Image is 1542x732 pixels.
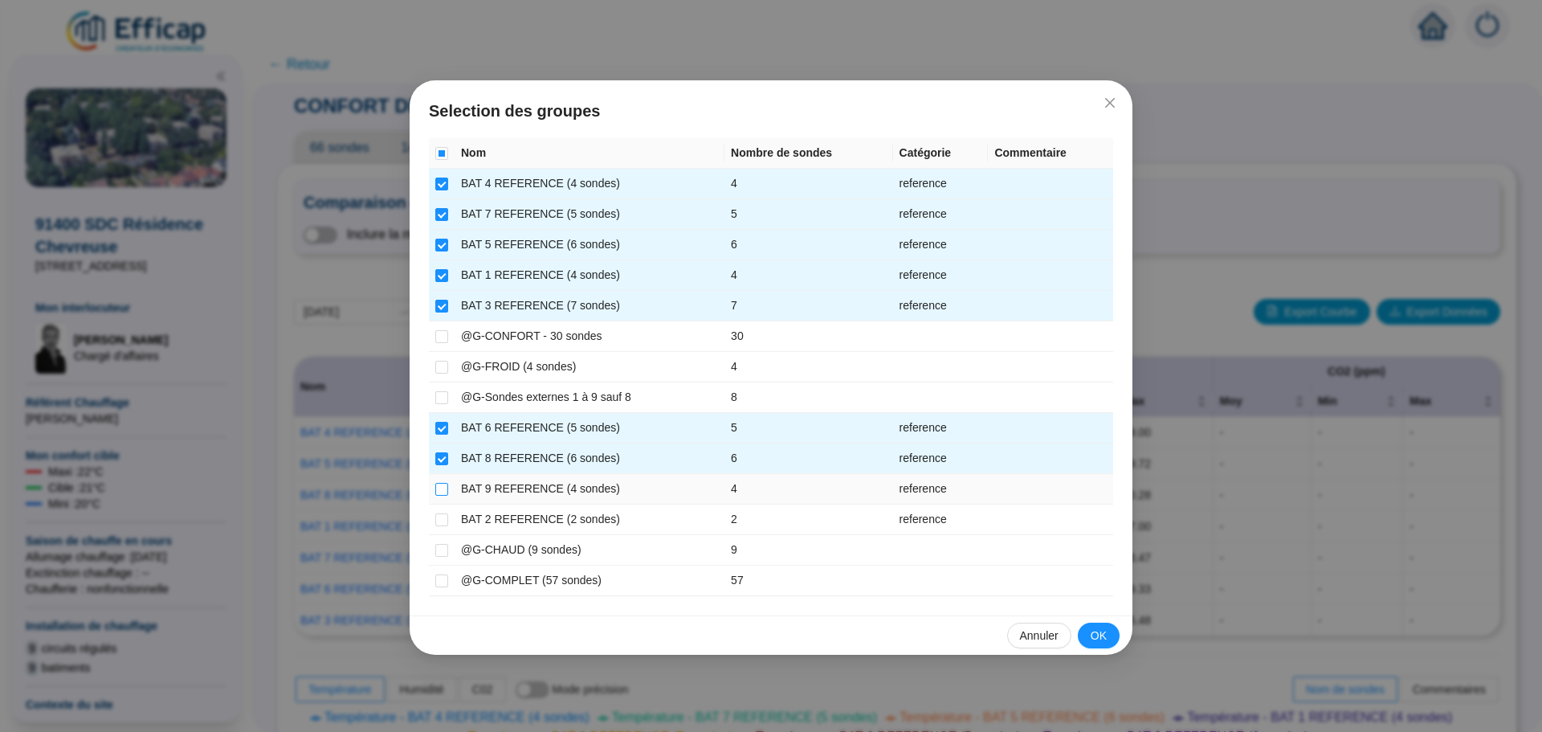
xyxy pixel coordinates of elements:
span: OK [1091,628,1107,644]
td: reference [893,413,989,444]
td: BAT 8 REFERENCE (6 sondes) [455,444,724,474]
td: 5 [724,199,892,230]
td: @G-CHAUD (9 sondes) [455,535,724,566]
th: Nom [455,138,724,169]
th: Commentaire [988,138,1113,169]
td: 30 [724,321,892,352]
th: Nombre de sondes [724,138,892,169]
button: Annuler [1007,623,1071,648]
td: BAT 1 REFERENCE (4 sondes) [455,260,724,291]
td: @G-COMPLET (57 sondes) [455,566,724,596]
td: BAT 4 REFERENCE (4 sondes) [455,169,724,199]
td: @G-Sondes externes 1 à 9 sauf 8 [455,382,724,413]
th: Catégorie [893,138,989,169]
td: 4 [724,352,892,382]
td: BAT 6 REFERENCE (5 sondes) [455,413,724,444]
td: 6 [724,444,892,474]
td: 5 [724,413,892,444]
td: 4 [724,474,892,505]
td: 8 [724,382,892,413]
td: BAT 7 REFERENCE (5 sondes) [455,199,724,230]
td: 9 [724,535,892,566]
td: reference [893,505,989,535]
td: @G-FROID (4 sondes) [455,352,724,382]
td: reference [893,260,989,291]
span: Fermer [1097,96,1123,109]
td: BAT 5 REFERENCE (6 sondes) [455,230,724,260]
td: 4 [724,260,892,291]
td: BAT 3 REFERENCE (7 sondes) [455,291,724,321]
td: 57 [724,566,892,596]
button: OK [1078,623,1120,648]
td: @G-CONFORT - 30 sondes [455,321,724,352]
td: reference [893,169,989,199]
td: 2 [724,505,892,535]
td: reference [893,230,989,260]
span: Annuler [1020,628,1059,644]
span: Selection des groupes [429,100,1113,122]
td: reference [893,199,989,230]
button: Close [1097,90,1123,116]
td: 4 [724,169,892,199]
span: close [1103,96,1116,109]
td: 7 [724,291,892,321]
td: 6 [724,230,892,260]
td: reference [893,291,989,321]
td: reference [893,444,989,474]
td: BAT 2 REFERENCE (2 sondes) [455,505,724,535]
td: BAT 9 REFERENCE (4 sondes) [455,474,724,505]
td: reference [893,474,989,505]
